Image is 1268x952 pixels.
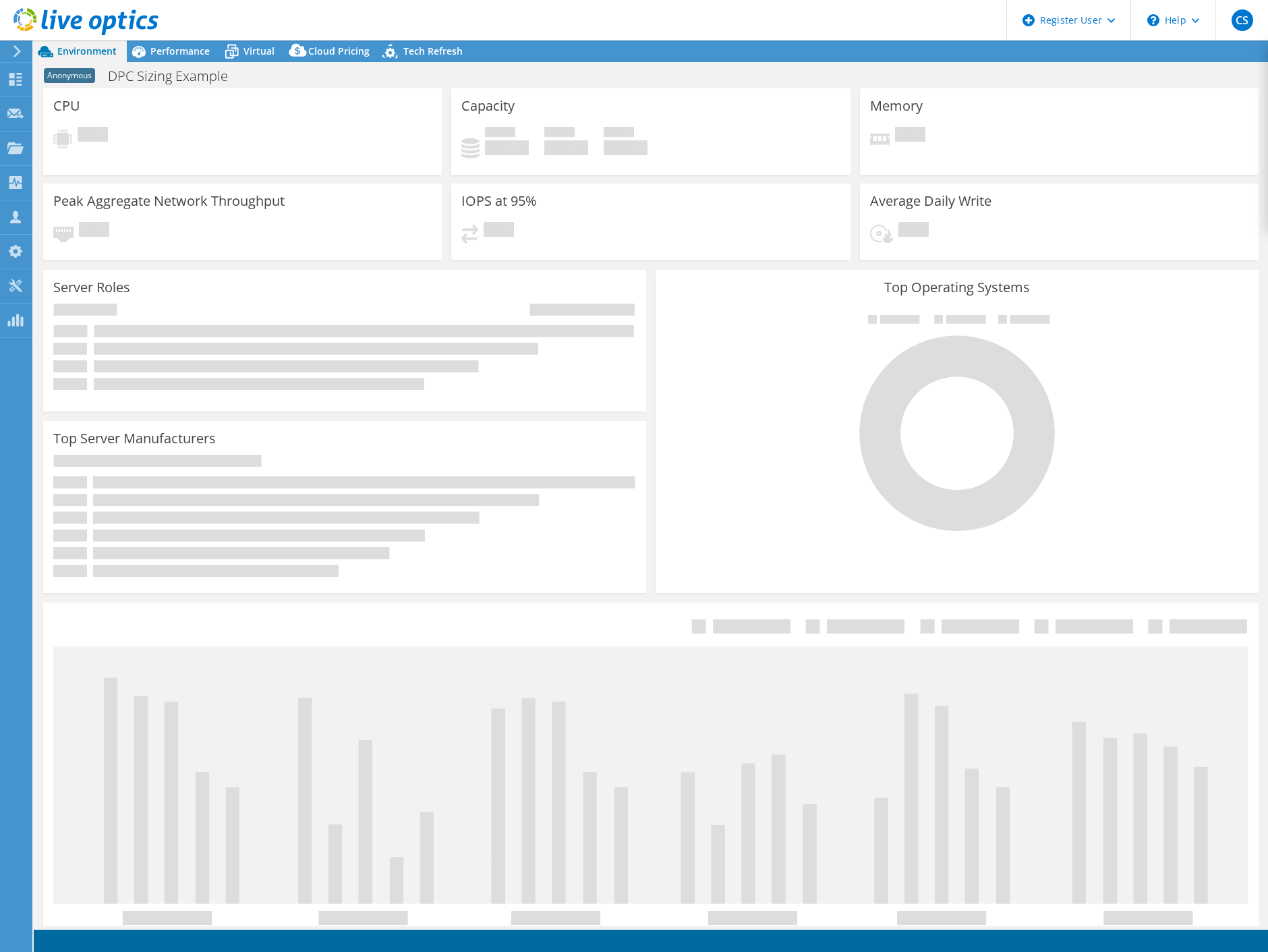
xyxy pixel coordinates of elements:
[1232,9,1253,31] span: CS
[78,127,108,145] span: Pending
[666,280,1248,295] h3: Top Operating Systems
[461,99,515,113] h3: Capacity
[308,45,370,57] span: Cloud Pricing
[895,127,925,145] span: Pending
[102,69,249,84] h1: DPC Sizing Example
[53,280,130,295] h3: Server Roles
[53,194,285,208] h3: Peak Aggregate Network Throughput
[461,194,537,208] h3: IOPS at 95%
[79,222,109,240] span: Pending
[898,222,929,240] span: Pending
[484,222,514,240] span: Pending
[403,45,463,57] span: Tech Refresh
[604,127,634,140] span: Total
[53,431,216,446] h3: Top Server Manufacturers
[544,127,575,140] span: Free
[485,127,515,140] span: Used
[604,140,647,155] h4: 0 GiB
[870,99,923,113] h3: Memory
[1147,14,1159,26] svg: \n
[485,140,529,155] h4: 0 GiB
[243,45,275,57] span: Virtual
[150,45,210,57] span: Performance
[53,99,80,113] h3: CPU
[870,194,991,208] h3: Average Daily Write
[44,68,95,83] span: Anonymous
[57,45,117,57] span: Environment
[544,140,588,155] h4: 0 GiB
